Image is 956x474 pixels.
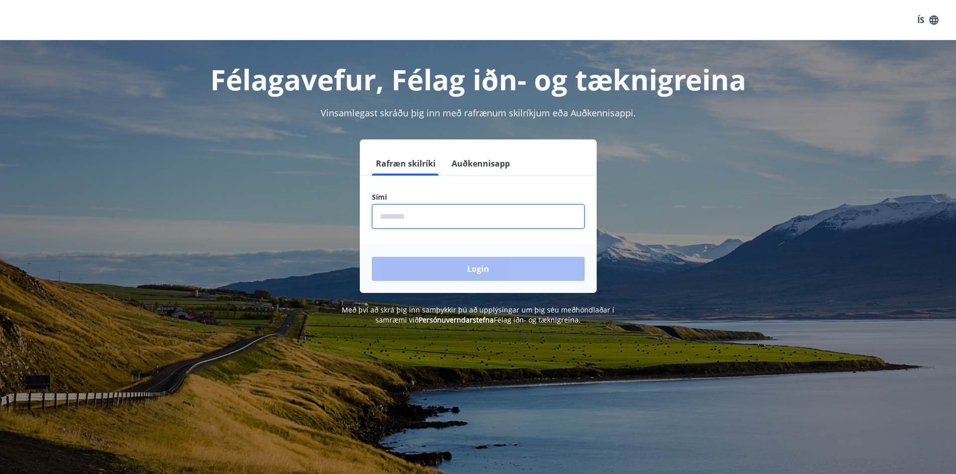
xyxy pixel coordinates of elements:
button: Auðkennisapp [448,151,514,176]
button: Rafræn skilríki [372,151,440,176]
h1: Félagavefur, Félag iðn- og tæknigreina [129,60,828,98]
span: Vinsamlegast skráðu þig inn með rafrænum skilríkjum eða Auðkennisappi. [321,107,636,119]
label: Sími [372,192,585,202]
button: ÍS [912,11,944,29]
span: Með því að skrá þig inn samþykkir þú að upplýsingar um þig séu meðhöndlaðar í samræmi við Félag i... [342,305,614,325]
a: Persónuverndarstefna [419,315,494,325]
